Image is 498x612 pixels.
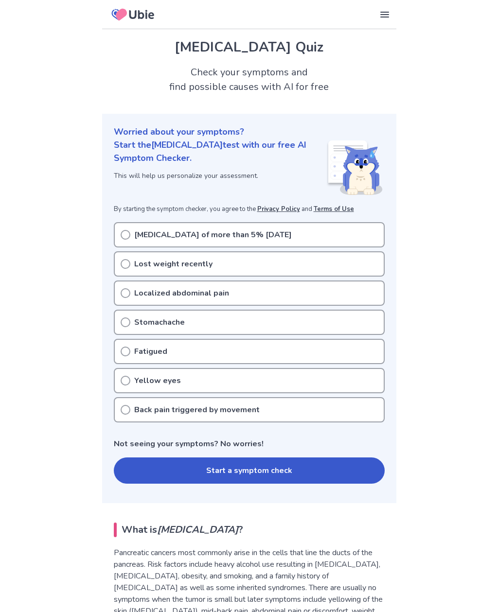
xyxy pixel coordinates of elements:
p: Lost weight recently [134,258,213,270]
p: [MEDICAL_DATA] of more than 5% [DATE] [134,229,292,241]
p: Stomachache [134,316,185,328]
h2: What is ? [114,523,385,537]
h2: Check your symptoms and find possible causes with AI for free [102,65,396,94]
p: Worried about your symptoms? [114,125,385,139]
p: By starting the symptom checker, you agree to the and [114,205,385,214]
p: Not seeing your symptoms? No worries! [114,438,385,450]
em: [MEDICAL_DATA] [157,523,238,536]
p: This will help us personalize your assessment. [114,171,326,181]
a: Privacy Policy [257,205,300,213]
p: Back pain triggered by movement [134,404,260,416]
p: Localized abdominal pain [134,287,229,299]
button: Start a symptom check [114,457,385,484]
a: Terms of Use [314,205,354,213]
img: Shiba [326,140,383,195]
p: Yellow eyes [134,375,181,386]
p: Start the [MEDICAL_DATA] test with our free AI Symptom Checker. [114,139,326,165]
h1: [MEDICAL_DATA] Quiz [114,37,385,57]
p: Fatigued [134,346,167,357]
